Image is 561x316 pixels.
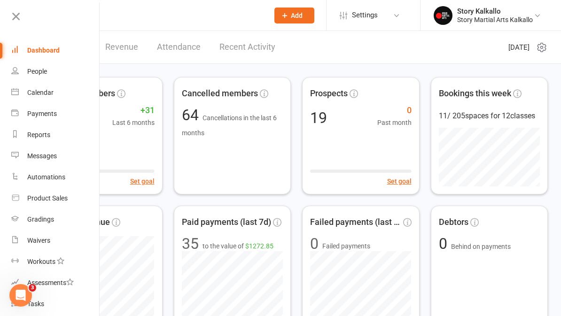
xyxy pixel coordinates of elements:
[11,146,100,167] a: Messages
[377,117,412,128] span: Past month
[157,31,201,63] a: Attendance
[439,87,511,100] span: Bookings this week
[387,176,412,186] button: Set goal
[11,124,100,146] a: Reports
[182,216,271,229] span: Paid payments (last 7d)
[182,106,203,124] span: 64
[130,176,155,186] button: Set goal
[27,110,57,117] div: Payments
[27,89,54,96] div: Calendar
[310,87,348,100] span: Prospects
[11,230,100,251] a: Waivers
[9,284,32,307] iframe: Intercom live chat
[182,236,199,251] div: 35
[27,279,74,286] div: Assessments
[11,167,100,188] a: Automations
[457,7,533,15] div: Story Kalkallo
[219,31,275,63] a: Recent Activity
[27,152,57,160] div: Messages
[203,241,273,251] span: to the value of
[245,242,273,250] span: $1272.85
[508,42,530,53] span: [DATE]
[434,6,452,25] img: thumb_image1709080925.png
[310,110,327,125] div: 19
[274,8,314,23] button: Add
[352,5,378,26] span: Settings
[377,104,412,117] span: 0
[27,237,50,244] div: Waivers
[11,82,100,103] a: Calendar
[27,173,65,181] div: Automations
[11,293,100,315] a: Tasks
[27,194,68,202] div: Product Sales
[11,251,100,272] a: Workouts
[27,68,47,75] div: People
[11,272,100,293] a: Assessments
[11,61,100,82] a: People
[310,236,319,251] div: 0
[56,9,262,22] input: Search...
[27,300,44,308] div: Tasks
[322,241,370,251] span: Failed payments
[11,209,100,230] a: Gradings
[291,12,303,19] span: Add
[27,46,60,54] div: Dashboard
[439,110,540,122] div: 11 / 205 spaces for 12 classes
[11,103,100,124] a: Payments
[439,235,451,253] span: 0
[439,216,468,229] span: Debtors
[182,114,277,137] span: Cancellations in the last 6 months
[112,104,155,117] span: +31
[27,216,54,223] div: Gradings
[112,117,155,128] span: Last 6 months
[27,258,55,265] div: Workouts
[105,31,138,63] a: Revenue
[451,243,511,250] span: Behind on payments
[457,15,533,24] div: Story Martial Arts Kalkallo
[182,87,258,100] span: Cancelled members
[29,284,36,292] span: 3
[11,40,100,61] a: Dashboard
[27,131,50,139] div: Reports
[11,188,100,209] a: Product Sales
[310,216,401,229] span: Failed payments (last 30d)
